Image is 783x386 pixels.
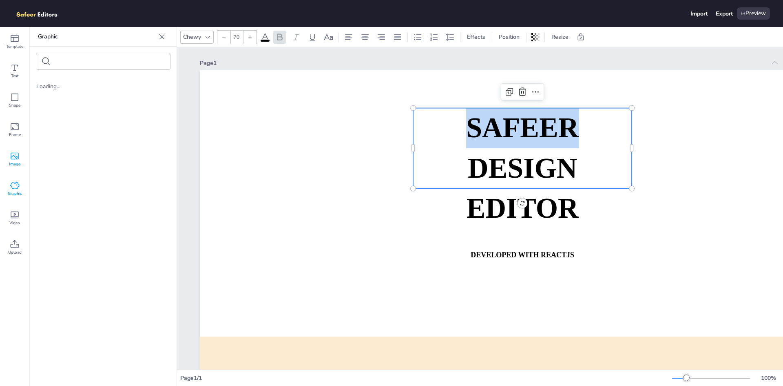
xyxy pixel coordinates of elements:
[716,10,733,18] div: Export
[36,83,170,90] div: Loading...
[181,31,203,42] div: Chewy
[759,374,778,382] div: 100 %
[200,59,766,67] div: Page 1
[9,102,20,109] span: Shape
[737,7,770,20] div: Preview
[8,249,22,256] span: Upload
[465,33,487,41] span: Effects
[11,73,19,79] span: Text
[497,33,521,41] span: Position
[8,190,22,197] span: Graphic
[13,7,69,20] img: logo.png
[466,112,579,144] span: SAFEER
[9,132,21,138] span: Frame
[690,10,708,18] div: Import
[471,251,574,259] strong: DEVELOPED WITH REACTJS
[38,27,155,47] p: Graphic
[180,374,672,382] div: Page 1 / 1
[9,161,20,167] span: Image
[9,220,20,226] span: Video
[467,152,579,224] span: DESIGN EDITOR
[6,43,23,50] span: Template
[550,33,570,41] span: Resize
